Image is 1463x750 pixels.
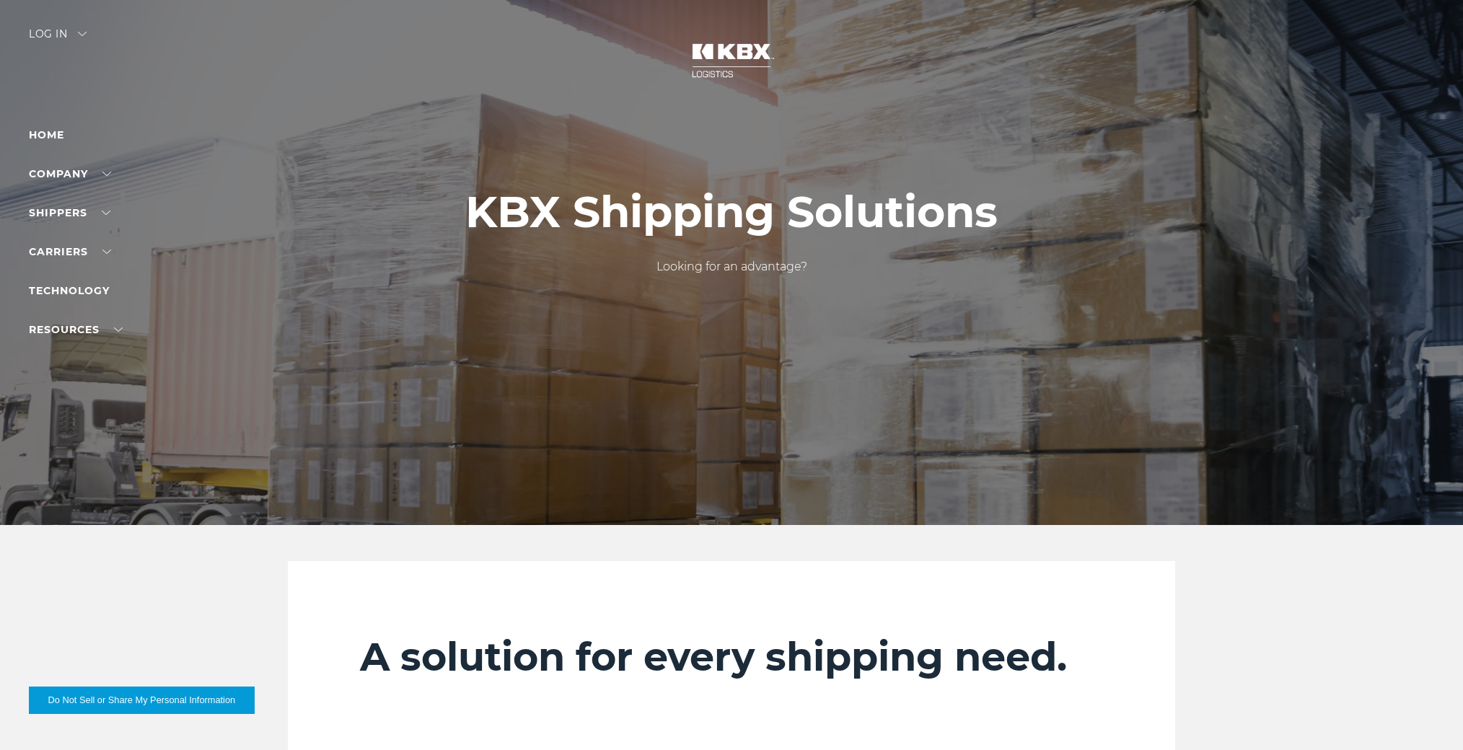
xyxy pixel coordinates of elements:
[1391,681,1463,750] iframe: Chat Widget
[29,323,123,336] a: RESOURCES
[677,29,786,92] img: kbx logo
[29,245,111,258] a: Carriers
[29,128,64,141] a: Home
[465,258,998,275] p: Looking for an advantage?
[29,29,87,50] div: Log in
[29,284,110,297] a: Technology
[360,633,1103,681] h2: A solution for every shipping need.
[29,167,111,180] a: Company
[29,687,255,714] button: Do Not Sell or Share My Personal Information
[29,206,110,219] a: SHIPPERS
[465,187,998,237] h1: KBX Shipping Solutions
[78,32,87,36] img: arrow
